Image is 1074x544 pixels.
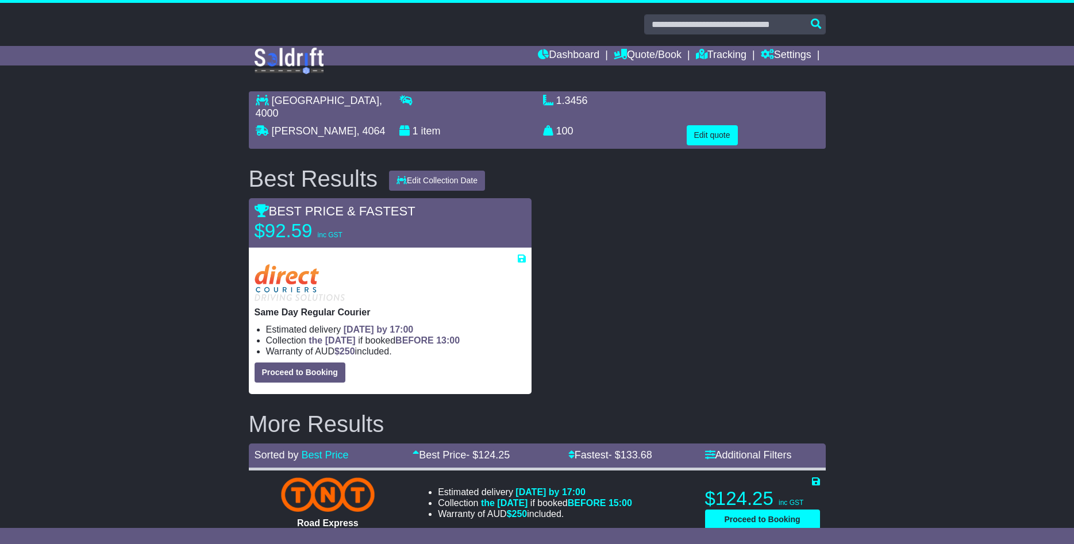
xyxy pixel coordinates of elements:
h2: More Results [249,411,826,437]
a: Fastest- $133.68 [568,449,652,461]
span: 250 [340,346,355,356]
span: BEFORE [395,335,434,345]
span: Road Express [297,518,359,528]
button: Edit quote [687,125,738,145]
span: 100 [556,125,573,137]
span: $ [334,346,355,356]
p: $92.59 [255,219,398,242]
li: Warranty of AUD included. [438,508,632,519]
span: - $ [609,449,652,461]
button: Proceed to Booking [705,510,820,530]
span: inc GST [779,499,803,507]
span: $ [507,509,528,519]
a: Quote/Book [614,46,682,65]
a: Additional Filters [705,449,792,461]
span: item [421,125,441,137]
span: BEST PRICE & FASTEST [255,204,415,218]
span: inc GST [318,231,342,239]
span: 133.68 [621,449,652,461]
span: the [DATE] [481,498,528,508]
span: [GEOGRAPHIC_DATA] [272,95,379,106]
div: Best Results [243,166,384,191]
a: Best Price [302,449,349,461]
button: Proceed to Booking [255,362,345,383]
span: 15:00 [609,498,632,508]
a: Settings [761,46,811,65]
img: Direct: Same Day Regular Courier [255,264,345,301]
span: - $ [466,449,510,461]
a: Best Price- $124.25 [413,449,510,461]
span: if booked [481,498,632,508]
span: [PERSON_NAME] [272,125,357,137]
a: Dashboard [538,46,599,65]
span: if booked [309,335,460,345]
button: Edit Collection Date [389,171,485,191]
span: 124.25 [478,449,510,461]
span: 250 [512,509,528,519]
span: 1.3456 [556,95,588,106]
li: Warranty of AUD included. [266,346,526,357]
img: TNT Domestic: Road Express [281,477,375,512]
li: Collection [438,497,632,508]
span: 1 [413,125,418,137]
li: Estimated delivery [438,487,632,497]
span: [DATE] by 17:00 [515,487,586,497]
li: Collection [266,335,526,346]
span: Sorted by [255,449,299,461]
p: $124.25 [705,487,820,510]
span: BEFORE [568,498,606,508]
span: the [DATE] [309,335,355,345]
li: Estimated delivery [266,324,526,335]
span: , 4064 [357,125,386,137]
span: 13:00 [436,335,460,345]
span: [DATE] by 17:00 [344,325,414,334]
a: Tracking [696,46,746,65]
p: Same Day Regular Courier [255,307,526,318]
span: , 4000 [256,95,382,119]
